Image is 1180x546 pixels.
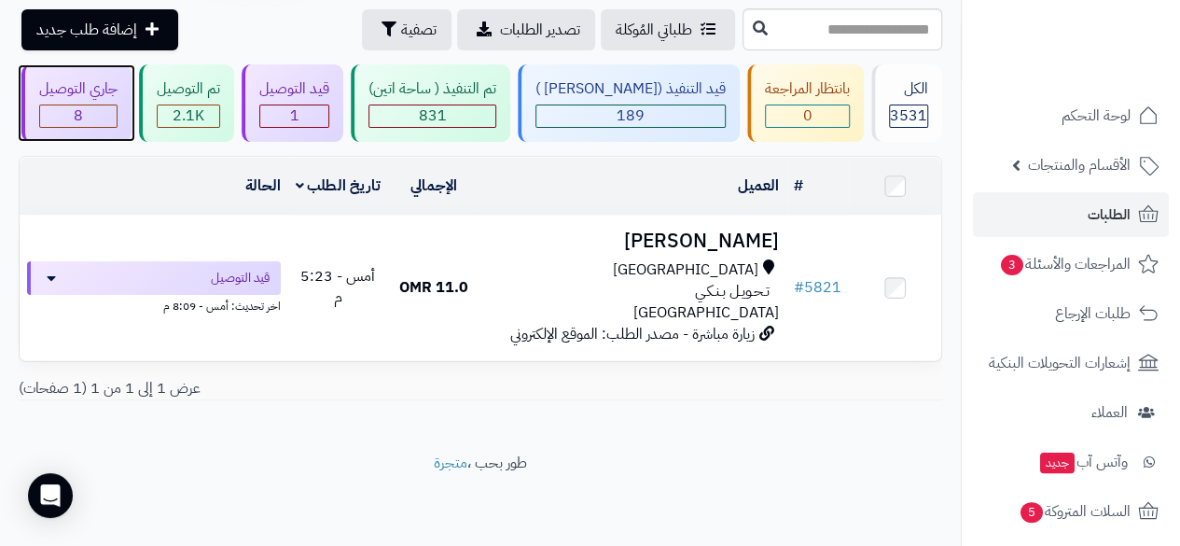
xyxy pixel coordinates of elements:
a: جاري التوصيل 8 [18,64,135,142]
a: العملاء [973,390,1169,435]
a: طلبات الإرجاع [973,291,1169,336]
div: 1 [260,105,328,127]
button: تصفية [362,9,451,50]
span: 2.1K [173,105,204,127]
a: قيد التنفيذ ([PERSON_NAME] ) 189 [514,64,743,142]
div: 2053 [158,105,219,127]
div: قيد التوصيل [259,78,329,100]
span: المراجعات والأسئلة [999,251,1131,277]
a: قيد التوصيل 1 [238,64,347,142]
a: إضافة طلب جديد [21,9,178,50]
span: تـحـويـل بـنـكـي [695,281,770,302]
span: [GEOGRAPHIC_DATA] [633,301,779,324]
a: المراجعات والأسئلة3 [973,242,1169,287]
span: الأقسام والمنتجات [1028,152,1131,178]
span: تصدير الطلبات [500,19,580,41]
span: جديد [1040,453,1075,473]
span: 8 [74,105,83,127]
a: العميل [738,175,779,197]
a: بانتظار المراجعة 0 [743,64,868,142]
a: تم التنفيذ ( ساحة اتين) 831 [347,64,514,142]
span: 831 [419,105,447,127]
div: الكل [889,78,928,100]
div: قيد التنفيذ ([PERSON_NAME] ) [535,78,726,100]
a: #5821 [794,276,841,299]
a: الكل3531 [868,64,946,142]
span: 5 [1020,502,1043,523]
a: الحالة [245,175,281,197]
span: 189 [617,105,645,127]
span: 3 [1001,255,1023,275]
div: 831 [369,105,495,127]
span: 0 [803,105,812,127]
span: لوحة التحكم [1062,103,1131,129]
span: وآتس آب [1038,449,1128,475]
div: بانتظار المراجعة [765,78,850,100]
div: تم التنفيذ ( ساحة اتين) [368,78,496,100]
span: إضافة طلب جديد [36,19,137,41]
span: # [794,276,804,299]
span: قيد التوصيل [211,269,270,287]
a: وآتس آبجديد [973,440,1169,484]
span: السلات المتروكة [1019,498,1131,525]
div: 8 [40,105,117,127]
span: طلباتي المُوكلة [616,19,692,41]
div: تم التوصيل [157,78,220,100]
span: طلبات الإرجاع [1055,301,1131,327]
span: إشعارات التحويلات البنكية [989,350,1131,376]
span: 3531 [890,105,927,127]
h3: [PERSON_NAME] [487,231,779,252]
a: لوحة التحكم [973,93,1169,138]
a: تاريخ الطلب [296,175,381,197]
span: أمس - 5:23 م [300,265,375,309]
div: Open Intercom Messenger [28,473,73,518]
a: تم التوصيل 2.1K [135,64,238,142]
span: العملاء [1091,399,1128,426]
span: الطلبات [1088,202,1131,228]
a: طلباتي المُوكلة [601,9,735,50]
span: تصفية [401,19,437,41]
a: الطلبات [973,192,1169,237]
a: تصدير الطلبات [457,9,595,50]
a: الإجمالي [410,175,457,197]
div: 0 [766,105,849,127]
span: 1 [290,105,299,127]
a: السلات المتروكة5 [973,489,1169,534]
div: 189 [536,105,725,127]
span: [GEOGRAPHIC_DATA] [613,259,758,281]
span: زيارة مباشرة - مصدر الطلب: الموقع الإلكتروني [510,323,755,345]
div: جاري التوصيل [39,78,118,100]
span: 11.0 OMR [399,276,468,299]
div: عرض 1 إلى 1 من 1 (1 صفحات) [5,378,480,399]
a: إشعارات التحويلات البنكية [973,341,1169,385]
div: اخر تحديث: أمس - 8:09 م [27,295,281,315]
a: متجرة [434,452,467,474]
a: # [794,175,803,197]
